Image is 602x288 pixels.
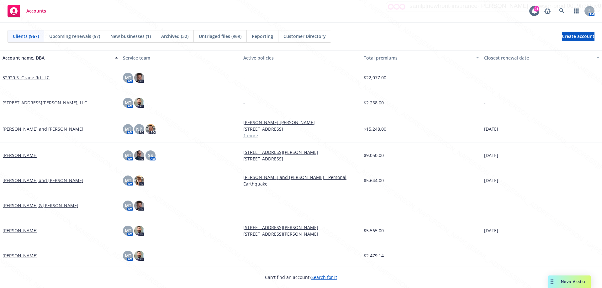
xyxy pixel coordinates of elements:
span: [DATE] [484,227,498,234]
span: [DATE] [484,126,498,132]
a: [STREET_ADDRESS] [243,155,359,162]
span: Accounts [26,8,46,13]
button: Total premiums [361,50,482,65]
a: [STREET_ADDRESS] [243,126,359,132]
span: MT [125,74,131,81]
span: $5,644.00 [364,177,384,184]
span: Archived (32) [161,33,188,39]
span: Reporting [252,33,273,39]
span: Untriaged files (969) [199,33,241,39]
a: [PERSON_NAME] and [PERSON_NAME] - Personal Earthquake [243,174,359,187]
span: Upcoming renewals (57) [49,33,100,39]
a: [PERSON_NAME] and [PERSON_NAME] [3,126,83,132]
a: [STREET_ADDRESS][PERSON_NAME], LLC [3,99,87,106]
div: 21 [534,6,539,12]
span: $2,479.14 [364,252,384,259]
img: photo [134,73,144,83]
a: Report a Bug [541,5,554,17]
span: - [484,202,486,209]
a: [PERSON_NAME] and [PERSON_NAME] [3,177,83,184]
span: Can't find an account? [265,274,337,280]
a: [PERSON_NAME] [3,152,38,159]
a: Search for it [311,274,337,280]
span: New businesses (1) [110,33,151,39]
a: Accounts [5,2,49,20]
a: Switch app [570,5,583,17]
a: Search [556,5,568,17]
span: - [243,202,245,209]
a: [PERSON_NAME] & [PERSON_NAME] [3,202,78,209]
a: [PERSON_NAME] [3,252,38,259]
div: Closest renewal date [484,55,593,61]
span: MT [125,126,131,132]
div: Total premiums [364,55,472,61]
span: MT [125,152,131,159]
div: Active policies [243,55,359,61]
span: $9,050.00 [364,152,384,159]
span: - [484,74,486,81]
span: $22,077.00 [364,74,386,81]
span: SS [148,152,153,159]
div: Drag to move [548,275,556,288]
span: MT [125,227,131,234]
img: photo [145,124,156,134]
span: MT [125,177,131,184]
span: [DATE] [484,152,498,159]
span: Create account [562,30,594,42]
a: [STREET_ADDRESS][PERSON_NAME] [243,224,359,231]
img: photo [134,150,144,160]
a: [PERSON_NAME] [3,227,38,234]
img: photo [134,98,144,108]
span: Nova Assist [561,279,586,284]
a: [PERSON_NAME] [PERSON_NAME] [243,119,359,126]
span: - [484,252,486,259]
span: Customer Directory [283,33,326,39]
span: Clients (967) [13,33,39,39]
button: Nova Assist [548,275,591,288]
a: 32920 S. Grade Rd LLC [3,74,50,81]
span: $5,565.00 [364,227,384,234]
img: photo [134,201,144,211]
button: Closest renewal date [482,50,602,65]
img: photo [134,251,144,261]
img: photo [134,226,144,236]
span: - [243,99,245,106]
span: [DATE] [484,177,498,184]
img: photo [134,175,144,186]
span: $15,248.00 [364,126,386,132]
div: Service team [123,55,238,61]
span: MT [125,99,131,106]
span: - [243,74,245,81]
a: [STREET_ADDRESS][PERSON_NAME] [243,231,359,237]
span: MT [125,202,131,209]
span: $2,268.00 [364,99,384,106]
span: NP [136,126,142,132]
a: 1 more [243,132,359,139]
span: - [364,202,365,209]
a: Create account [562,32,594,41]
span: MT [125,252,131,259]
button: Service team [120,50,241,65]
a: [STREET_ADDRESS][PERSON_NAME] [243,149,359,155]
div: Account name, DBA [3,55,111,61]
button: Active policies [241,50,361,65]
span: - [484,99,486,106]
span: - [243,252,245,259]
